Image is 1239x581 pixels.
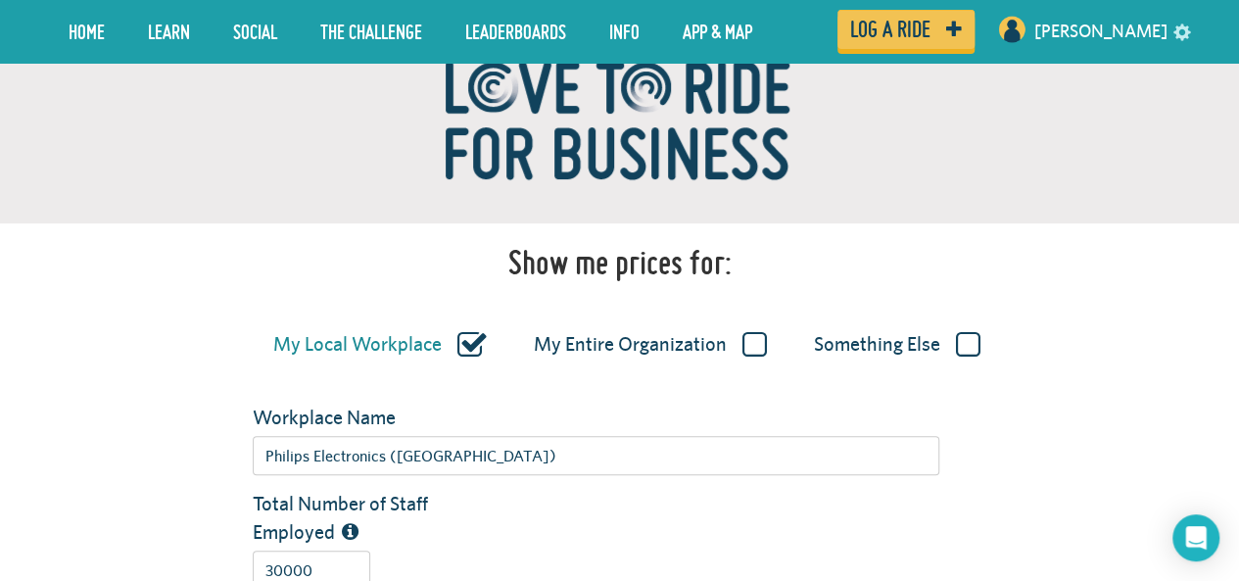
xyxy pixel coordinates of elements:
[837,10,975,49] a: Log a ride
[306,7,437,56] a: The Challenge
[814,332,980,358] label: Something Else
[996,14,1027,45] img: User profile image
[133,7,205,56] a: LEARN
[508,243,732,282] h1: Show me prices for:
[375,19,865,223] img: ltr_for_biz-e6001c5fe4d5a622ce57f6846a52a92b55b8f49da94d543b329e0189dcabf444.png
[668,7,767,56] a: App & Map
[1172,514,1219,561] div: Open Intercom Messenger
[54,7,119,56] a: Home
[238,490,477,546] label: Total Number of Staff Employed
[238,404,477,432] label: Workplace Name
[342,522,358,542] i: The total number of people employed by this organization/workplace, including part time staff.
[850,21,930,38] span: Log a ride
[1034,8,1168,55] a: [PERSON_NAME]
[1173,22,1191,40] a: settings drop down toggle
[451,7,581,56] a: Leaderboards
[534,332,767,358] label: My Entire Organization
[273,332,487,358] label: My Local Workplace
[595,7,654,56] a: Info
[218,7,292,56] a: Social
